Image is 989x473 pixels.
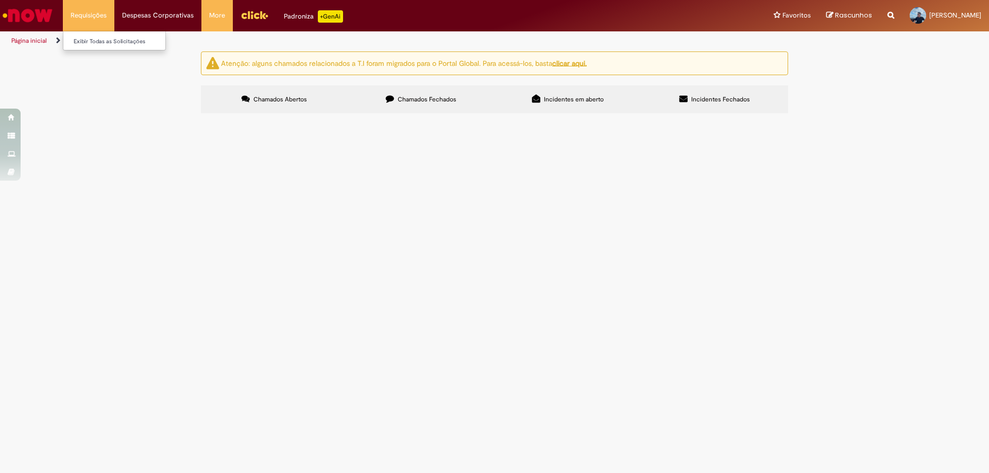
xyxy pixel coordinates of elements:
[209,10,225,21] span: More
[544,95,604,103] span: Incidentes em aberto
[398,95,456,103] span: Chamados Fechados
[8,31,652,50] ul: Trilhas de página
[63,36,177,47] a: Exibir Todas as Solicitações
[11,37,47,45] a: Página inicial
[929,11,981,20] span: [PERSON_NAME]
[782,10,811,21] span: Favoritos
[318,10,343,23] p: +GenAi
[221,58,587,67] ng-bind-html: Atenção: alguns chamados relacionados a T.I foram migrados para o Portal Global. Para acessá-los,...
[552,58,587,67] a: clicar aqui.
[691,95,750,103] span: Incidentes Fechados
[241,7,268,23] img: click_logo_yellow_360x200.png
[71,10,107,21] span: Requisições
[826,11,872,21] a: Rascunhos
[63,31,166,50] ul: Requisições
[835,10,872,20] span: Rascunhos
[122,10,194,21] span: Despesas Corporativas
[253,95,307,103] span: Chamados Abertos
[1,5,54,26] img: ServiceNow
[284,10,343,23] div: Padroniza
